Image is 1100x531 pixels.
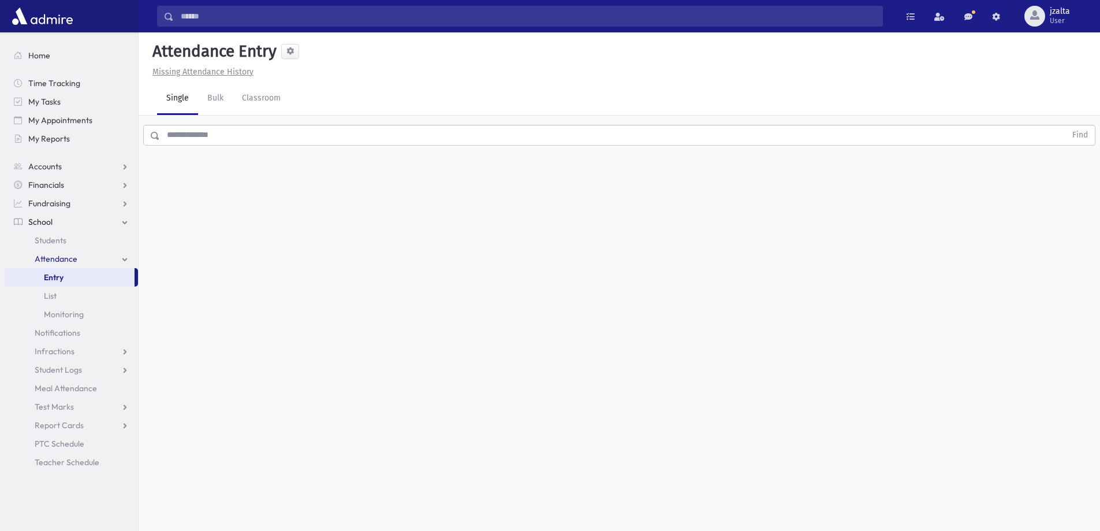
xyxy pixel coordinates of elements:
a: Meal Attendance [5,379,138,398]
a: Students [5,231,138,250]
a: Fundraising [5,194,138,213]
a: Monitoring [5,305,138,324]
button: Find [1065,125,1095,145]
a: Missing Attendance History [148,67,253,77]
a: Bulk [198,83,233,115]
a: Single [157,83,198,115]
a: My Tasks [5,92,138,111]
img: AdmirePro [9,5,76,28]
u: Missing Attendance History [152,67,253,77]
span: Student Logs [35,365,82,375]
span: jzalta [1050,7,1070,16]
a: Accounts [5,157,138,176]
a: Financials [5,176,138,194]
span: School [28,217,53,227]
span: Students [35,235,66,246]
a: PTC Schedule [5,435,138,453]
a: Infractions [5,342,138,361]
span: List [44,291,57,301]
a: Time Tracking [5,74,138,92]
span: User [1050,16,1070,25]
a: Report Cards [5,416,138,435]
span: My Appointments [28,115,92,125]
a: My Reports [5,129,138,148]
span: Test Marks [35,402,74,412]
span: My Reports [28,133,70,144]
span: PTC Schedule [35,439,84,449]
span: Report Cards [35,420,84,430]
a: Entry [5,268,135,287]
a: Attendance [5,250,138,268]
span: Infractions [35,346,74,357]
a: School [5,213,138,231]
a: My Appointments [5,111,138,129]
span: Time Tracking [28,78,80,88]
span: Fundraising [28,198,70,209]
a: Classroom [233,83,290,115]
span: Monitoring [44,309,84,320]
span: Meal Attendance [35,383,97,393]
span: Entry [44,272,64,283]
input: Search [174,6,882,27]
a: Home [5,46,138,65]
span: Teacher Schedule [35,457,99,467]
a: Teacher Schedule [5,453,138,471]
span: Notifications [35,328,80,338]
span: Financials [28,180,64,190]
h5: Attendance Entry [148,42,277,61]
a: List [5,287,138,305]
span: Home [28,50,50,61]
span: Accounts [28,161,62,172]
a: Test Marks [5,398,138,416]
a: Student Logs [5,361,138,379]
span: My Tasks [28,96,61,107]
a: Notifications [5,324,138,342]
span: Attendance [35,254,77,264]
